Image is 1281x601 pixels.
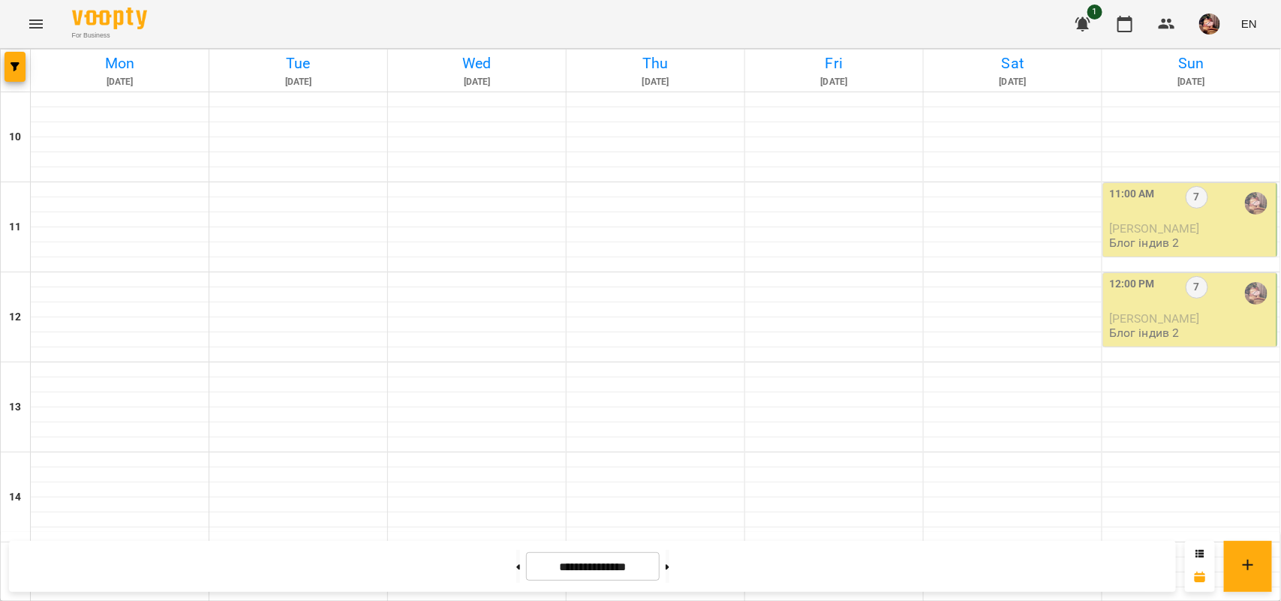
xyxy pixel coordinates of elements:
[747,75,921,89] h6: [DATE]
[390,52,564,75] h6: Wed
[1245,192,1267,215] img: Ілля Петруша
[1109,311,1200,326] span: [PERSON_NAME]
[9,219,21,236] h6: 11
[72,31,147,41] span: For Business
[33,75,206,89] h6: [DATE]
[1109,186,1155,203] label: 11:00 AM
[212,52,385,75] h6: Tue
[9,129,21,146] h6: 10
[390,75,564,89] h6: [DATE]
[9,489,21,506] h6: 14
[1199,14,1220,35] img: 2a048b25d2e557de8b1a299ceab23d88.jpg
[72,8,147,29] img: Voopty Logo
[1109,276,1155,293] label: 12:00 PM
[926,75,1099,89] h6: [DATE]
[212,75,385,89] h6: [DATE]
[747,52,921,75] h6: Fri
[1105,52,1278,75] h6: Sun
[569,75,742,89] h6: [DATE]
[1241,16,1257,32] span: EN
[9,399,21,416] h6: 13
[1186,276,1208,299] label: 7
[9,309,21,326] h6: 12
[1235,10,1263,38] button: EN
[33,52,206,75] h6: Mon
[1109,236,1180,249] p: Блог індив 2
[1087,5,1102,20] span: 1
[18,6,54,42] button: Menu
[569,52,742,75] h6: Thu
[1186,186,1208,209] label: 7
[1109,221,1200,236] span: [PERSON_NAME]
[1245,282,1267,305] img: Ілля Петруша
[1109,326,1180,339] p: Блог індив 2
[926,52,1099,75] h6: Sat
[1105,75,1278,89] h6: [DATE]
